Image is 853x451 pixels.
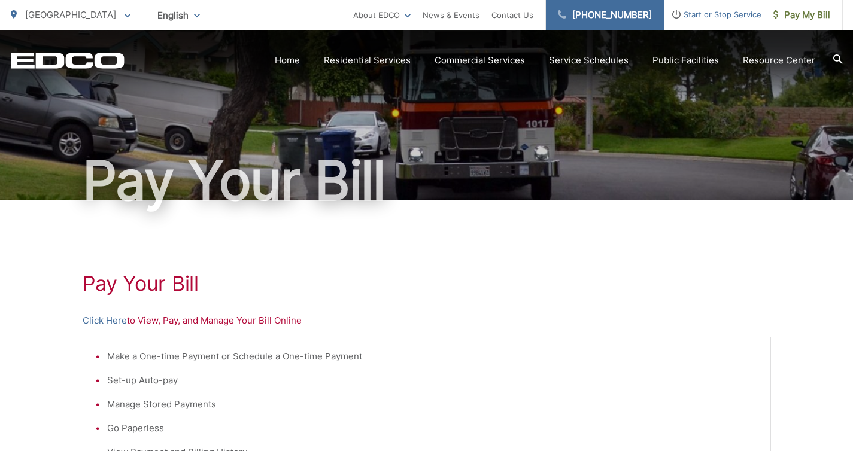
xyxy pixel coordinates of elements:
span: English [148,5,209,26]
span: Pay My Bill [773,8,830,22]
a: EDCD logo. Return to the homepage. [11,52,125,69]
a: Click Here [83,313,127,328]
li: Set-up Auto-pay [107,373,758,388]
h1: Pay Your Bill [11,151,843,211]
li: Make a One-time Payment or Schedule a One-time Payment [107,349,758,364]
a: Home [275,53,300,68]
a: Contact Us [491,8,533,22]
h1: Pay Your Bill [83,272,771,295]
a: Commercial Services [435,53,525,68]
li: Go Paperless [107,421,758,435]
a: Residential Services [324,53,411,68]
a: Resource Center [743,53,815,68]
li: Manage Stored Payments [107,397,758,412]
span: [GEOGRAPHIC_DATA] [25,9,116,20]
a: Public Facilities [652,53,719,68]
a: Service Schedules [549,53,629,68]
p: to View, Pay, and Manage Your Bill Online [83,313,771,328]
a: About EDCO [353,8,411,22]
a: News & Events [423,8,479,22]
